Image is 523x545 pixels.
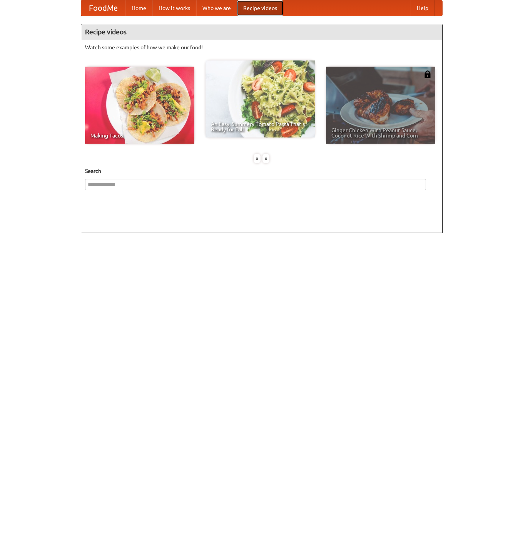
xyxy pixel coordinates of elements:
div: « [254,154,261,163]
img: 483408.png [424,70,431,78]
a: FoodMe [81,0,125,16]
span: An Easy, Summery Tomato Pasta That's Ready for Fall [211,121,309,132]
h5: Search [85,167,438,175]
a: An Easy, Summery Tomato Pasta That's Ready for Fall [206,60,315,138]
span: Making Tacos [90,133,189,138]
a: Making Tacos [85,67,194,144]
a: Home [125,0,152,16]
h4: Recipe videos [81,24,442,40]
a: Who we are [196,0,237,16]
a: Recipe videos [237,0,283,16]
a: How it works [152,0,196,16]
a: Help [411,0,434,16]
div: » [262,154,269,163]
p: Watch some examples of how we make our food! [85,44,438,51]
